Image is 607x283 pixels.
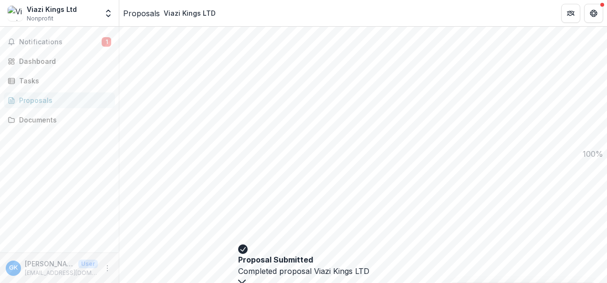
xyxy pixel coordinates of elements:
[4,53,115,69] a: Dashboard
[19,115,107,125] div: Documents
[102,263,113,274] button: More
[19,76,107,86] div: Tasks
[8,6,23,21] img: Viazi Kings Ltd
[25,269,98,277] p: [EMAIL_ADDRESS][DOMAIN_NAME]
[123,8,160,19] a: Proposals
[9,265,18,271] div: Gladys Kahindo
[102,4,115,23] button: Open entity switcher
[27,14,53,23] span: Nonprofit
[584,4,603,23] button: Get Help
[19,38,102,46] span: Notifications
[27,4,77,14] div: Viazi Kings Ltd
[19,95,107,105] div: Proposals
[4,112,115,128] a: Documents
[4,34,115,50] button: Notifications1
[583,148,603,160] p: 100 %
[4,73,115,89] a: Tasks
[164,8,216,18] div: Viazi Kings LTD
[4,92,115,108] a: Proposals
[123,6,220,20] nav: breadcrumb
[78,260,98,268] p: User
[25,259,74,269] p: [PERSON_NAME]
[561,4,580,23] button: Partners
[102,37,111,47] span: 1
[19,56,107,66] div: Dashboard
